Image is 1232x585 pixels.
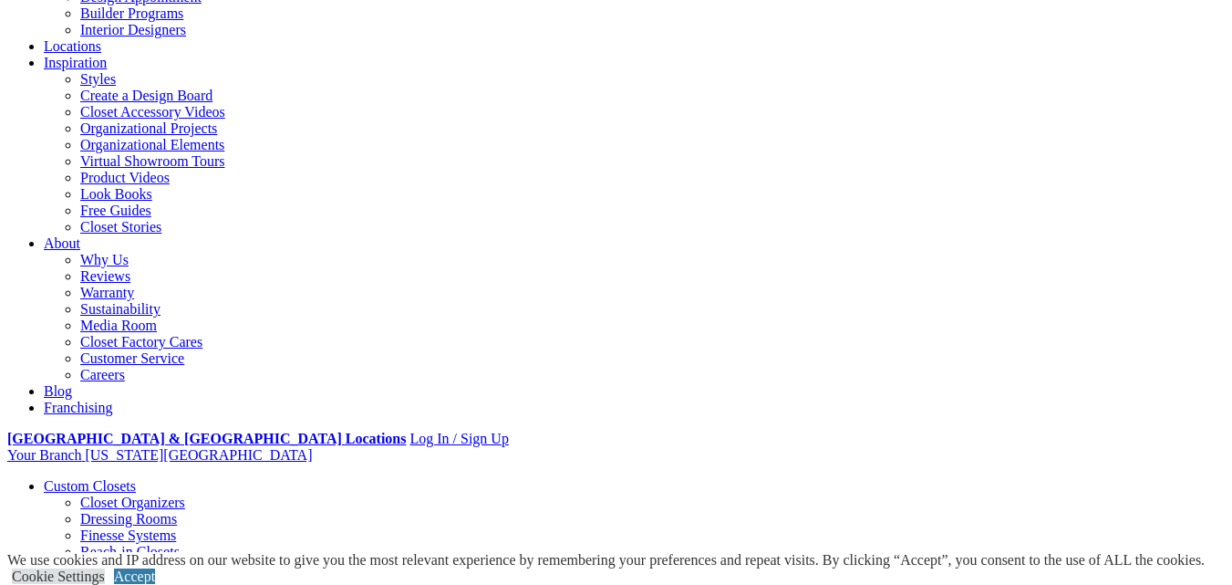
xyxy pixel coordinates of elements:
[12,569,105,584] a: Cookie Settings
[44,383,72,399] a: Blog
[7,447,81,463] span: Your Branch
[80,120,217,136] a: Organizational Projects
[44,478,136,494] a: Custom Closets
[44,400,113,415] a: Franchising
[80,104,225,120] a: Closet Accessory Videos
[85,447,312,463] span: [US_STATE][GEOGRAPHIC_DATA]
[80,285,134,300] a: Warranty
[44,235,80,251] a: About
[80,511,177,527] a: Dressing Rooms
[80,544,180,559] a: Reach-in Closets
[80,301,160,317] a: Sustainability
[80,5,183,21] a: Builder Programs
[7,552,1205,569] div: We use cookies and IP address on our website to give you the most relevant experience by remember...
[80,71,116,87] a: Styles
[409,431,508,446] a: Log In / Sign Up
[80,203,151,218] a: Free Guides
[80,252,129,267] a: Why Us
[80,219,161,235] a: Closet Stories
[80,137,224,152] a: Organizational Elements
[80,367,125,382] a: Careers
[80,268,130,284] a: Reviews
[80,22,186,37] a: Interior Designers
[80,528,176,543] a: Finesse Systems
[80,350,184,366] a: Customer Service
[44,38,101,54] a: Locations
[114,569,155,584] a: Accept
[80,88,212,103] a: Create a Design Board
[80,153,225,169] a: Virtual Showroom Tours
[80,495,185,510] a: Closet Organizers
[80,186,152,202] a: Look Books
[7,447,312,463] a: Your Branch [US_STATE][GEOGRAPHIC_DATA]
[7,431,406,446] a: [GEOGRAPHIC_DATA] & [GEOGRAPHIC_DATA] Locations
[80,318,157,333] a: Media Room
[80,170,170,185] a: Product Videos
[80,334,202,350] a: Closet Factory Cares
[44,55,107,70] a: Inspiration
